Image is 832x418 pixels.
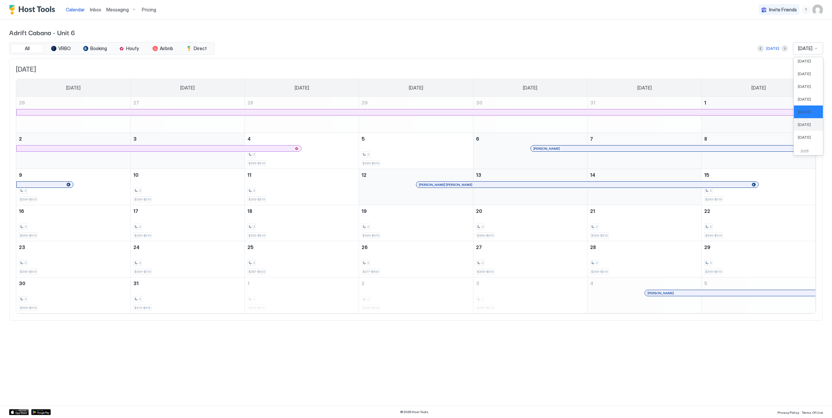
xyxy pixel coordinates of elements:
span: $399-$519 [248,197,265,202]
a: August 11, 2026 [245,169,359,181]
span: 28 [590,244,596,250]
span: 11 [247,172,251,178]
a: July 30, 2026 [473,97,587,109]
a: Host Tools Logo [9,5,58,15]
td: August 12, 2026 [359,169,473,205]
span: 30 [19,281,25,286]
a: August 27, 2026 [473,241,587,253]
a: August 2, 2026 [16,133,130,145]
a: August 13, 2026 [473,169,587,181]
a: August 1, 2026 [702,97,816,109]
span: $399-$519 [363,161,379,165]
span: [DATE] [798,71,811,76]
td: July 28, 2026 [245,97,359,133]
span: 26 [362,244,368,250]
span: 2 [710,188,712,193]
div: menu [802,6,810,14]
div: tab-group [9,42,215,55]
span: 2 [367,225,369,229]
td: August 23, 2026 [16,241,130,277]
span: 2 [139,261,141,265]
a: Terms Of Use [802,409,823,415]
div: User profile [812,5,823,15]
a: August 8, 2026 [702,133,816,145]
td: August 25, 2026 [245,241,359,277]
span: Privacy Policy [778,411,799,414]
td: August 24, 2026 [130,241,245,277]
td: August 18, 2026 [245,205,359,241]
a: August 3, 2026 [131,133,245,145]
span: [DATE] [523,85,537,91]
span: 23 [19,244,25,250]
span: 1 [704,100,706,105]
button: All [11,44,43,53]
span: 22 [704,208,710,214]
div: 2025 [796,149,820,154]
span: $399-$519 [20,306,37,310]
a: August 12, 2026 [359,169,473,181]
a: Calendar [66,6,85,13]
span: 15 [704,172,709,178]
span: 4 [590,281,593,286]
a: July 31, 2026 [587,97,701,109]
span: 19 [362,208,367,214]
td: August 10, 2026 [130,169,245,205]
span: 2 [710,225,712,229]
td: August 6, 2026 [473,133,587,169]
a: July 28, 2026 [245,97,359,109]
span: 2 [253,261,255,265]
td: August 16, 2026 [16,205,130,241]
span: $399-$519 [591,233,608,238]
td: August 31, 2026 [130,277,245,313]
span: 20 [476,208,482,214]
span: $399-$519 [705,197,722,202]
a: Monday [174,79,201,97]
div: [DATE] [766,46,779,51]
span: 2 [253,152,255,157]
span: 27 [133,100,139,105]
span: [DATE] [798,59,811,63]
td: July 31, 2026 [587,97,701,133]
span: $399-$519 [363,233,379,238]
td: August 1, 2026 [702,97,816,133]
span: 7 [590,136,593,142]
span: $399-$519 [477,270,494,274]
a: August 29, 2026 [702,241,816,253]
span: 2 [367,261,369,265]
span: $399-$519 [134,270,151,274]
span: 2 [253,188,255,193]
td: August 26, 2026 [359,241,473,277]
span: 8 [704,136,707,142]
td: August 27, 2026 [473,241,587,277]
span: [PERSON_NAME] [533,146,560,151]
td: July 27, 2026 [130,97,245,133]
span: 13 [476,172,481,178]
a: July 26, 2026 [16,97,130,109]
span: 12 [362,172,366,178]
span: [PERSON_NAME] [PERSON_NAME] [419,183,472,187]
span: $399-$519 [591,270,608,274]
a: August 28, 2026 [587,241,701,253]
span: 10 [133,172,139,178]
span: 2 [139,188,141,193]
span: $387-$503 [248,270,265,274]
span: 3 [476,281,479,286]
button: [DATE] [765,45,780,52]
span: 9 [19,172,22,178]
a: App Store [9,409,29,415]
a: July 29, 2026 [359,97,473,109]
span: 2 [596,225,598,229]
span: 2 [367,152,369,157]
button: Previous month [757,45,764,52]
span: Airbnb [160,46,173,51]
span: 27 [476,244,482,250]
td: August 14, 2026 [587,169,701,205]
a: August 4, 2026 [245,133,359,145]
a: Saturday [745,79,772,97]
span: Booking [90,46,107,51]
span: 30 [476,100,483,105]
span: 14 [590,172,595,178]
a: August 24, 2026 [131,241,245,253]
span: 29 [362,100,368,105]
